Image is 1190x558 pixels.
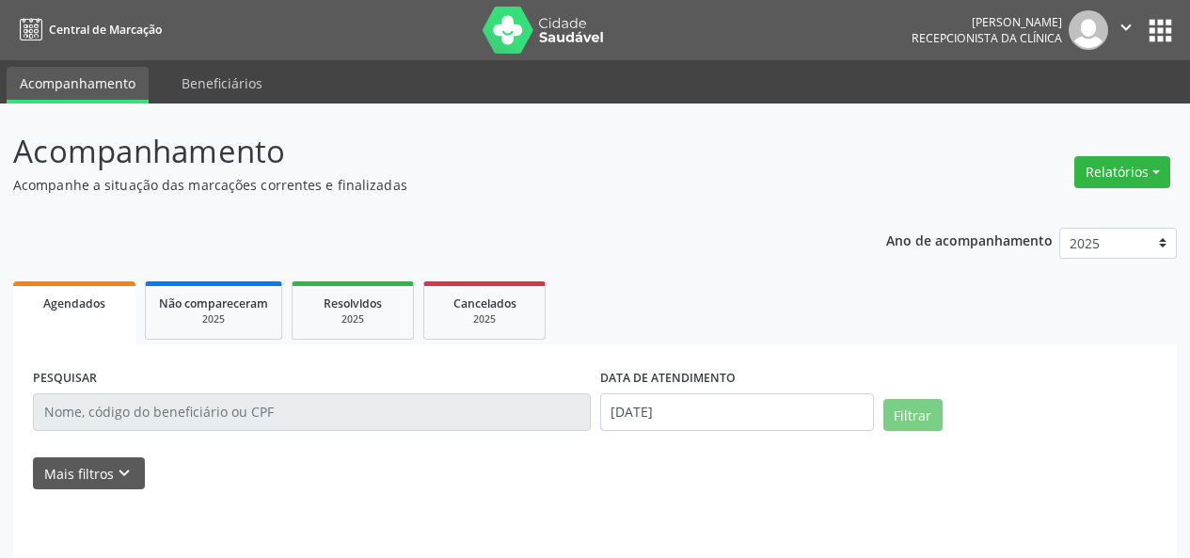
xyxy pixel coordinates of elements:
[33,364,97,393] label: PESQUISAR
[324,295,382,311] span: Resolvidos
[453,295,516,311] span: Cancelados
[1074,156,1170,188] button: Relatórios
[1144,14,1177,47] button: apps
[1069,10,1108,50] img: img
[883,399,943,431] button: Filtrar
[306,312,400,327] div: 2025
[43,295,105,311] span: Agendados
[159,312,268,327] div: 2025
[1116,17,1136,38] i: 
[600,364,736,393] label: DATA DE ATENDIMENTO
[912,30,1062,46] span: Recepcionista da clínica
[13,14,162,45] a: Central de Marcação
[114,463,135,484] i: keyboard_arrow_down
[33,393,591,431] input: Nome, código do beneficiário ou CPF
[49,22,162,38] span: Central de Marcação
[7,67,149,104] a: Acompanhamento
[912,14,1062,30] div: [PERSON_NAME]
[168,67,276,100] a: Beneficiários
[600,393,874,431] input: Selecione um intervalo
[1108,10,1144,50] button: 
[886,228,1053,251] p: Ano de acompanhamento
[437,312,532,327] div: 2025
[13,175,828,195] p: Acompanhe a situação das marcações correntes e finalizadas
[13,128,828,175] p: Acompanhamento
[159,295,268,311] span: Não compareceram
[33,457,145,490] button: Mais filtroskeyboard_arrow_down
